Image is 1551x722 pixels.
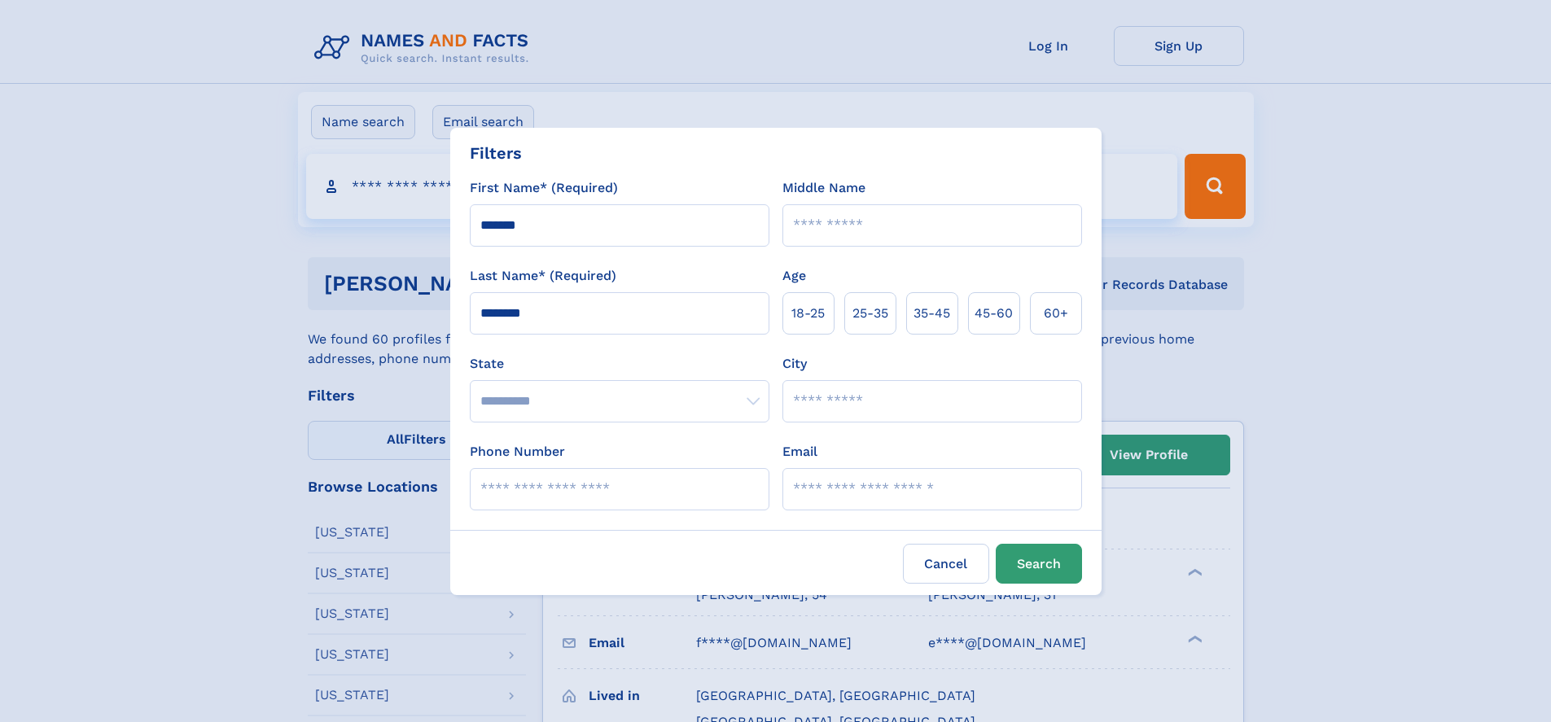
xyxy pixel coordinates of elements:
label: Age [782,266,806,286]
label: Cancel [903,544,989,584]
label: Email [782,442,817,462]
label: State [470,354,769,374]
label: City [782,354,807,374]
label: First Name* (Required) [470,178,618,198]
span: 25‑35 [852,304,888,323]
span: 35‑45 [914,304,950,323]
label: Middle Name [782,178,865,198]
label: Last Name* (Required) [470,266,616,286]
div: Filters [470,141,522,165]
span: 60+ [1044,304,1068,323]
button: Search [996,544,1082,584]
span: 18‑25 [791,304,825,323]
label: Phone Number [470,442,565,462]
span: 45‑60 [975,304,1013,323]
